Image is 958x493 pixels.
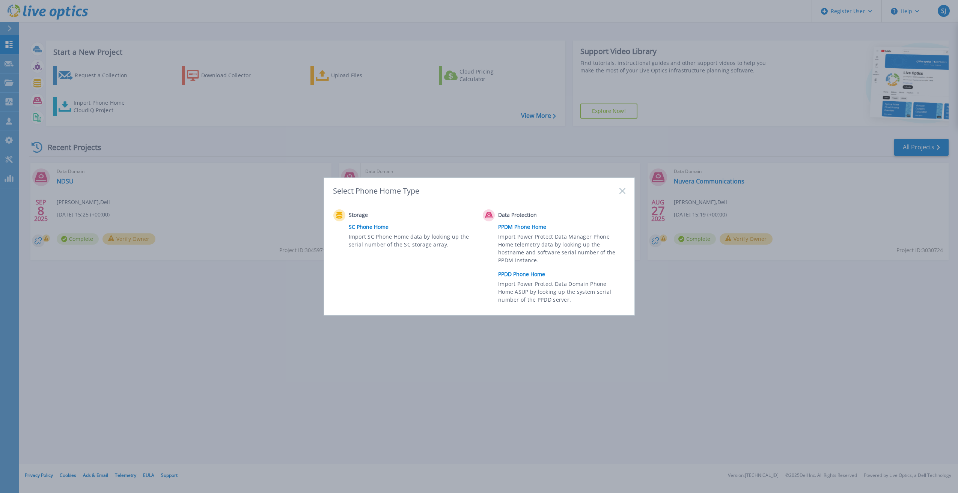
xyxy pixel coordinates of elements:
[349,221,479,233] a: SC Phone Home
[498,280,623,306] span: Import Power Protect Data Domain Phone Home ASUP by looking up the system serial number of the PP...
[498,221,629,233] a: PPDM Phone Home
[349,233,474,250] span: Import SC Phone Home data by looking up the serial number of the SC storage array.
[349,211,423,220] span: Storage
[498,211,573,220] span: Data Protection
[498,269,629,280] a: PPDD Phone Home
[498,233,623,267] span: Import Power Protect Data Manager Phone Home telemetry data by looking up the hostname and softwa...
[333,186,420,196] div: Select Phone Home Type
